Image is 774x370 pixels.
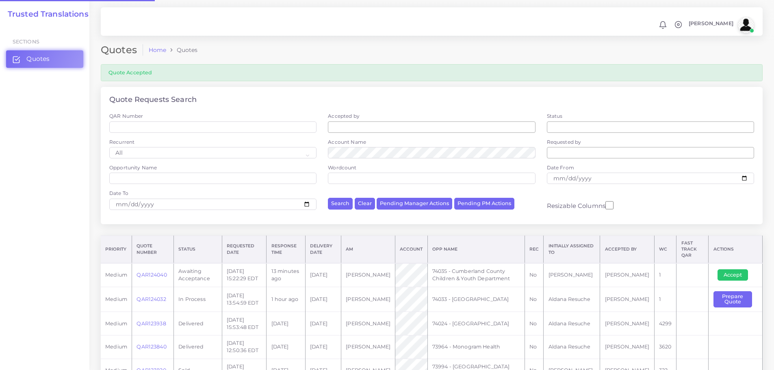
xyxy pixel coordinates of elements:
[544,263,600,287] td: [PERSON_NAME]
[395,236,427,263] th: Account
[132,236,174,263] th: Quote Number
[427,263,525,287] td: 74035 - Cumberland County Children & Youth Department
[525,263,544,287] td: No
[328,164,356,171] label: Wordcount
[654,287,676,312] td: 1
[305,335,341,359] td: [DATE]
[427,236,525,263] th: Opp Name
[174,287,222,312] td: In Process
[605,200,614,210] input: Resizable Columns
[305,236,341,263] th: Delivery Date
[101,236,132,263] th: Priority
[718,272,754,278] a: Accept
[137,344,166,350] a: QAR123840
[600,263,654,287] td: [PERSON_NAME]
[109,190,128,197] label: Date To
[427,312,525,335] td: 74024 - [GEOGRAPHIC_DATA]
[174,263,222,287] td: Awaiting Acceptance
[101,44,143,56] h2: Quotes
[654,335,676,359] td: 3620
[547,200,614,210] label: Resizable Columns
[174,312,222,335] td: Delivered
[525,236,544,263] th: REC
[267,312,306,335] td: [DATE]
[525,312,544,335] td: No
[709,236,763,263] th: Actions
[2,10,89,19] a: Trusted Translations
[109,164,157,171] label: Opportunity Name
[600,335,654,359] td: [PERSON_NAME]
[174,335,222,359] td: Delivered
[305,312,341,335] td: [DATE]
[105,320,127,327] span: medium
[427,287,525,312] td: 74033 - [GEOGRAPHIC_DATA]
[654,312,676,335] td: 4299
[166,46,197,54] li: Quotes
[544,312,600,335] td: Aldana Resuche
[267,335,306,359] td: [DATE]
[713,291,752,308] button: Prepare Quote
[676,236,709,263] th: Fast Track QAR
[305,263,341,287] td: [DATE]
[137,320,166,327] a: QAR123938
[328,113,360,119] label: Accepted by
[305,287,341,312] td: [DATE]
[341,263,395,287] td: [PERSON_NAME]
[109,138,134,145] label: Recurrent
[222,236,266,263] th: Requested Date
[222,263,266,287] td: [DATE] 15:22:29 EDT
[137,296,166,302] a: QAR124032
[377,198,452,210] button: Pending Manager Actions
[355,198,375,210] button: Clear
[109,113,143,119] label: QAR Number
[328,198,353,210] button: Search
[267,236,306,263] th: Response Time
[174,236,222,263] th: Status
[600,312,654,335] td: [PERSON_NAME]
[105,296,127,302] span: medium
[544,236,600,263] th: Initially Assigned to
[222,287,266,312] td: [DATE] 13:54:59 EDT
[600,287,654,312] td: [PERSON_NAME]
[222,335,266,359] td: [DATE] 12:50:36 EDT
[689,21,733,26] span: [PERSON_NAME]
[525,287,544,312] td: No
[525,335,544,359] td: No
[222,312,266,335] td: [DATE] 15:53:48 EDT
[109,95,197,104] h4: Quote Requests Search
[328,138,366,145] label: Account Name
[654,236,676,263] th: WC
[105,272,127,278] span: medium
[547,164,574,171] label: Date From
[149,46,167,54] a: Home
[341,236,395,263] th: AM
[654,263,676,287] td: 1
[105,344,127,350] span: medium
[26,54,50,63] span: Quotes
[547,138,581,145] label: Requested by
[685,17,757,33] a: [PERSON_NAME]avatar
[341,335,395,359] td: [PERSON_NAME]
[544,287,600,312] td: Aldana Resuche
[13,39,39,45] span: Sections
[427,335,525,359] td: 73964 - Monogram Health
[267,287,306,312] td: 1 hour ago
[718,269,748,281] button: Accept
[101,64,763,81] div: Quote Accepted
[738,17,754,33] img: avatar
[267,263,306,287] td: 13 minutes ago
[547,113,563,119] label: Status
[544,335,600,359] td: Aldana Resuche
[137,272,167,278] a: QAR124040
[713,296,758,302] a: Prepare Quote
[454,198,514,210] button: Pending PM Actions
[6,50,83,67] a: Quotes
[341,312,395,335] td: [PERSON_NAME]
[341,287,395,312] td: [PERSON_NAME]
[600,236,654,263] th: Accepted by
